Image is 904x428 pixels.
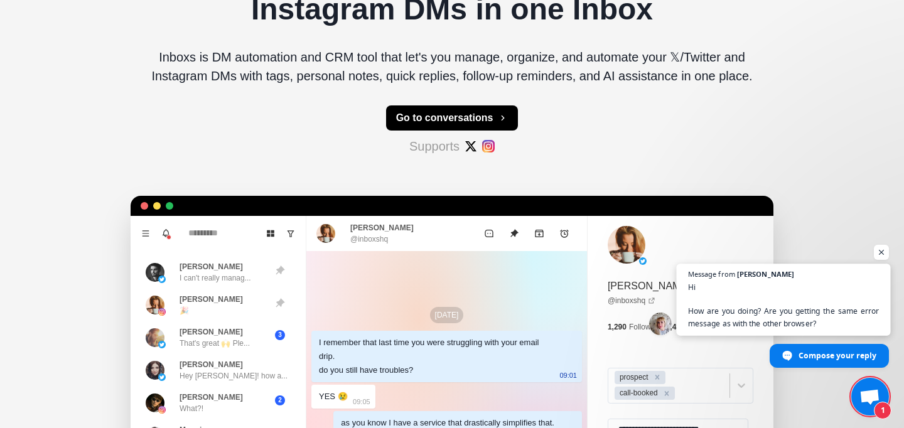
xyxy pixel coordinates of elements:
[465,140,477,152] img: #
[666,321,685,333] p: 5,437
[180,338,250,349] p: That's great 🙌 Ple...
[180,294,243,305] p: [PERSON_NAME]
[608,226,645,264] img: picture
[180,272,251,284] p: I can't really manag...
[180,326,243,338] p: [PERSON_NAME]
[482,140,495,152] img: #
[409,137,460,156] p: Supports
[158,341,166,348] img: picture
[616,387,660,400] div: call-booked
[476,221,502,246] button: Mark as unread
[180,359,243,370] p: [PERSON_NAME]
[799,345,876,366] span: Compose your reply
[660,387,674,400] div: Remove call-booked
[608,295,655,306] a: @inboxshq
[552,221,577,246] button: Add reminder
[430,307,464,323] p: [DATE]
[386,105,519,131] button: Go to conversations
[851,378,889,415] a: Open chat
[158,373,166,381] img: picture
[608,279,691,294] p: [PERSON_NAME]
[146,361,164,380] img: picture
[136,223,156,243] button: Menu
[608,321,627,333] p: 1,290
[874,402,891,419] span: 1
[158,276,166,283] img: picture
[688,270,735,277] span: Message from
[158,308,166,316] img: picture
[319,336,554,377] div: I remember that last time you were struggling with your email drip. do you still have troubles?
[319,390,348,404] div: YES 😢
[616,371,650,384] div: prospect
[146,263,164,282] img: picture
[156,223,176,243] button: Notifications
[141,48,763,85] p: Inboxs is DM automation and CRM tool that let's you manage, organize, and automate your 𝕏/Twitter...
[180,261,243,272] p: [PERSON_NAME]
[639,257,647,265] img: picture
[180,370,288,382] p: Hey [PERSON_NAME]! how a...
[146,328,164,347] img: picture
[688,281,880,329] span: Hi How are you doing? Are you getting the same error message as with the other browser?
[350,222,414,233] p: [PERSON_NAME]
[353,395,370,409] p: 09:05
[146,296,164,314] img: picture
[629,321,661,333] p: Following
[650,371,664,384] div: Remove prospect
[316,224,335,243] img: picture
[281,223,301,243] button: Show unread conversations
[275,395,285,405] span: 2
[275,330,285,340] span: 3
[180,403,203,414] p: What?!
[180,305,189,316] p: 🎉
[261,223,281,243] button: Board View
[737,270,794,277] span: [PERSON_NAME]
[350,233,388,245] p: @inboxshq
[559,368,577,382] p: 09:01
[527,221,552,246] button: Archive
[146,393,164,412] img: picture
[502,221,527,246] button: Unpin
[158,406,166,414] img: picture
[180,392,243,403] p: [PERSON_NAME]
